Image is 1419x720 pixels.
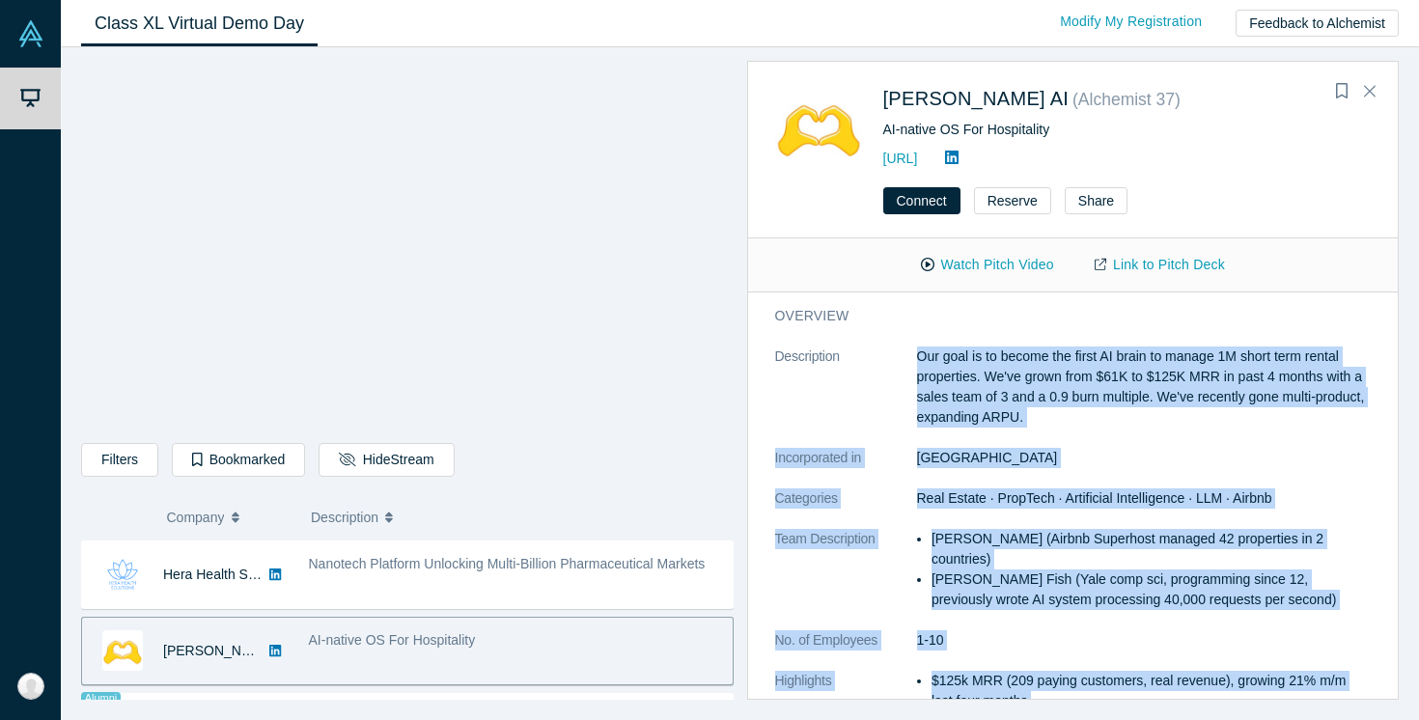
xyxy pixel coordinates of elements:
[917,448,1372,468] dd: [GEOGRAPHIC_DATA]
[81,1,318,46] a: Class XL Virtual Demo Day
[901,248,1074,282] button: Watch Pitch Video
[311,497,378,538] span: Description
[974,187,1051,214] button: Reserve
[932,569,1371,610] li: [PERSON_NAME] Fish (Yale comp sci, programming since 12, previously wrote AI system processing 40...
[309,556,706,571] span: Nanotech Platform Unlocking Multi-Billion Pharmaceutical Markets
[17,20,44,47] img: Alchemist Vault Logo
[311,497,720,538] button: Description
[82,63,733,429] iframe: Alchemist Class XL Demo Day: Vault
[81,443,158,477] button: Filters
[775,448,917,488] dt: Incorporated in
[17,673,44,700] img: Farouk Najjar's Account
[1074,248,1245,282] a: Link to Pitch Deck
[81,692,121,705] span: Alumni
[163,567,294,582] a: Hera Health Solutions
[775,529,917,630] dt: Team Description
[172,443,305,477] button: Bookmarked
[1355,76,1384,107] button: Close
[775,346,917,448] dt: Description
[167,497,225,538] span: Company
[775,488,917,529] dt: Categories
[883,187,960,214] button: Connect
[917,630,1372,651] dd: 1-10
[775,630,917,671] dt: No. of Employees
[309,632,476,648] span: AI-native OS For Hospitality
[1040,5,1222,39] a: Modify My Registration
[319,443,454,477] button: HideStream
[163,643,290,658] a: [PERSON_NAME] AI
[775,306,1345,326] h3: overview
[917,346,1372,428] p: Our goal is to become the first AI brain to manage 1M short term rental properties. We've grown f...
[167,497,292,538] button: Company
[932,529,1371,569] li: [PERSON_NAME] (Airbnb Superhost managed 42 properties in 2 countries)
[883,151,918,166] a: [URL]
[932,671,1371,711] li: $125k MRR (209 paying customers, real revenue), growing 21% m/m last four months
[1236,10,1399,37] button: Feedback to Alchemist
[1065,187,1127,214] button: Share
[883,120,1372,140] div: AI-native OS For Hospitality
[1072,90,1181,109] small: ( Alchemist 37 )
[1328,78,1355,105] button: Bookmark
[102,554,143,595] img: Hera Health Solutions's Logo
[102,630,143,671] img: Besty AI's Logo
[883,88,1070,109] a: [PERSON_NAME] AI
[917,490,1272,506] span: Real Estate · PropTech · Artificial Intelligence · LLM · Airbnb
[775,83,863,171] img: Besty AI's Logo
